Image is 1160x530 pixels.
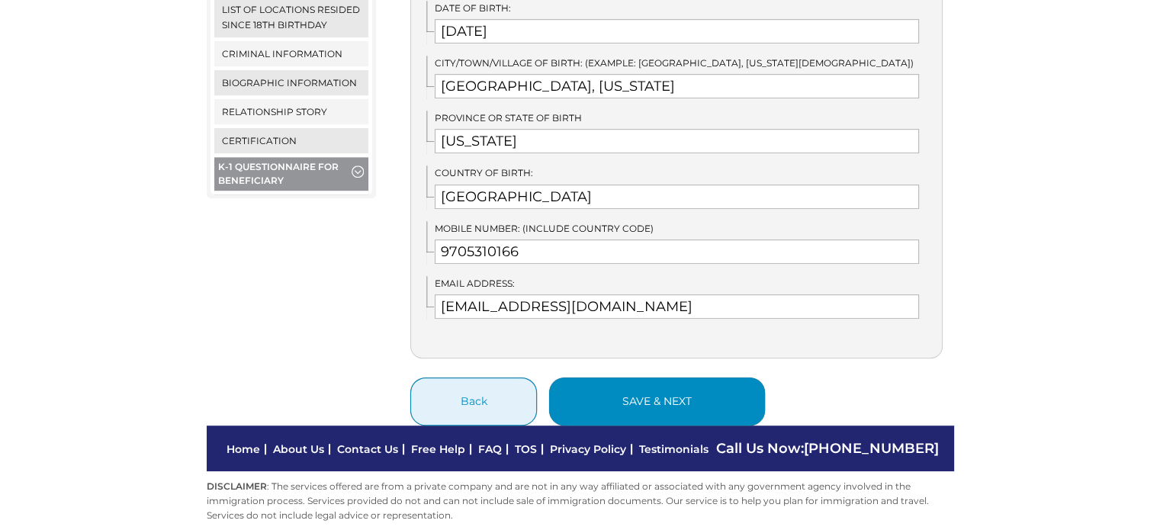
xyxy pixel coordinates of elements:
a: Home [227,442,260,456]
strong: DISCLAIMER [207,480,267,492]
a: Contact Us [337,442,398,456]
a: TOS [515,442,537,456]
button: save & next [549,377,765,426]
a: Certification [214,128,369,153]
a: Criminal Information [214,41,369,66]
span: Mobile Number: (Include country code) [435,223,654,234]
span: City/Town/Village of Birth: (Example: [GEOGRAPHIC_DATA], [US_STATE][DEMOGRAPHIC_DATA]) [435,57,914,69]
span: Email Address: [435,278,515,289]
span: Country of Birth: [435,167,533,178]
span: Province or State of Birth [435,112,582,124]
a: Free Help [411,442,465,456]
p: : The services offered are from a private company and are not in any way affiliated or associated... [207,479,954,523]
a: Testimonials [639,442,709,456]
a: Privacy Policy [550,442,626,456]
a: About Us [273,442,324,456]
a: [PHONE_NUMBER] [804,440,939,457]
span: Date of Birth: [435,2,511,14]
a: FAQ [478,442,502,456]
button: Back [410,377,537,426]
button: K-1 Questionnaire for Beneficiary [214,157,369,194]
span: Call Us Now: [716,440,939,457]
a: Biographic Information [214,70,369,95]
a: Relationship Story [214,99,369,124]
